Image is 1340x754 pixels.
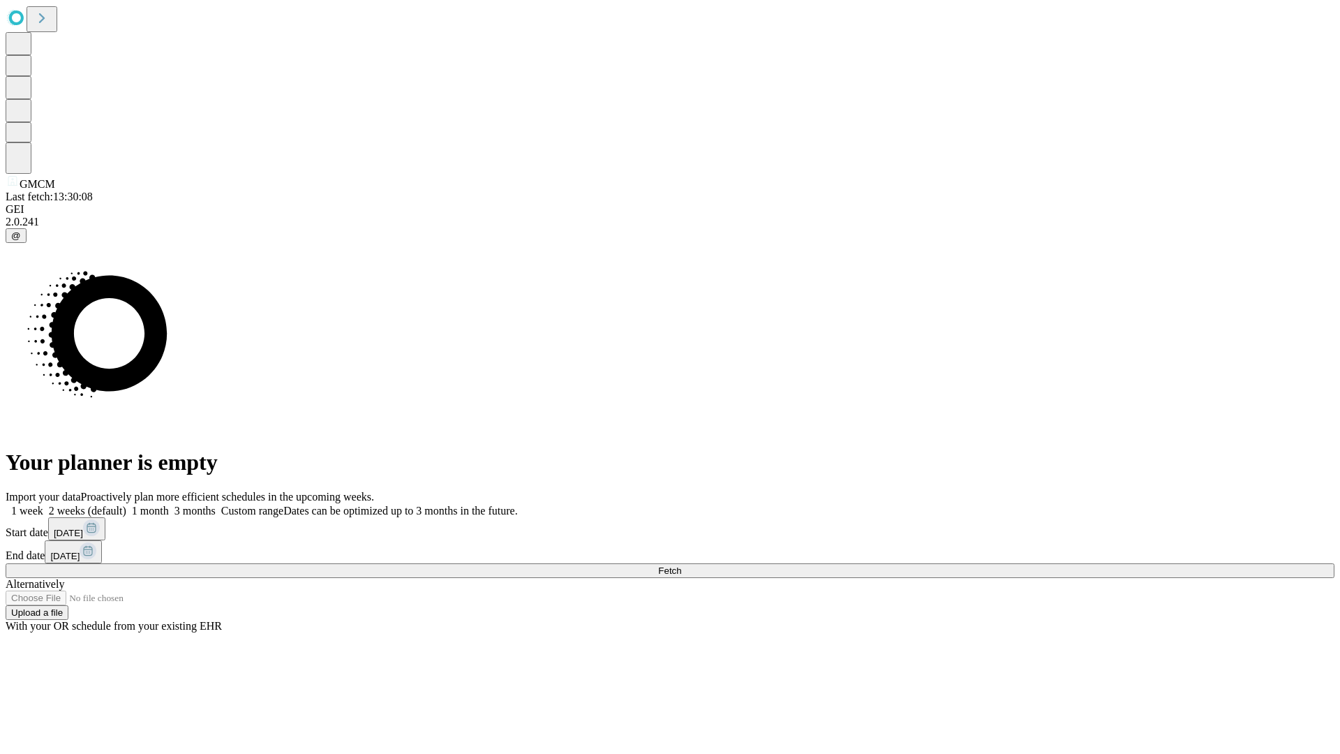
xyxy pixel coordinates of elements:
[6,450,1334,475] h1: Your planner is empty
[221,505,283,517] span: Custom range
[11,230,21,241] span: @
[49,505,126,517] span: 2 weeks (default)
[54,528,83,538] span: [DATE]
[6,563,1334,578] button: Fetch
[658,565,681,576] span: Fetch
[20,178,55,190] span: GMCM
[45,540,102,563] button: [DATE]
[174,505,216,517] span: 3 months
[48,517,105,540] button: [DATE]
[283,505,517,517] span: Dates can be optimized up to 3 months in the future.
[6,491,81,503] span: Import your data
[6,203,1334,216] div: GEI
[81,491,374,503] span: Proactively plan more efficient schedules in the upcoming weeks.
[6,517,1334,540] div: Start date
[132,505,169,517] span: 1 month
[6,578,64,590] span: Alternatively
[6,228,27,243] button: @
[11,505,43,517] span: 1 week
[50,551,80,561] span: [DATE]
[6,216,1334,228] div: 2.0.241
[6,620,222,632] span: With your OR schedule from your existing EHR
[6,540,1334,563] div: End date
[6,191,93,202] span: Last fetch: 13:30:08
[6,605,68,620] button: Upload a file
